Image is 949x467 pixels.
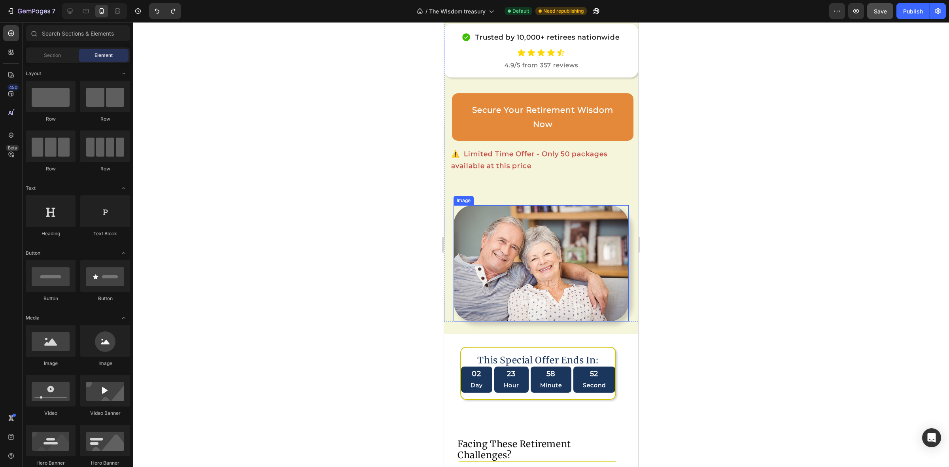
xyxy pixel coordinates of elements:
button: Publish [896,3,930,19]
button: Save [867,3,893,19]
div: Text Block [80,230,130,237]
div: Heading [26,230,76,237]
span: Element [95,52,113,59]
span: Toggle open [117,67,130,80]
span: Section [44,52,61,59]
div: Image [26,360,76,367]
button: 7 [3,3,59,19]
span: Layout [26,70,41,77]
span: Toggle open [117,182,130,195]
input: Search Sections & Elements [26,25,130,41]
div: Open Intercom Messenger [922,428,941,447]
div: Row [80,165,130,172]
span: Media [26,314,40,321]
div: Hero Banner [80,459,130,467]
div: Publish [903,7,923,15]
div: Beta [6,145,19,151]
span: Default [512,8,529,15]
div: Video Banner [80,410,130,417]
div: Row [26,115,76,123]
span: Toggle open [117,312,130,324]
iframe: Design area [444,22,638,467]
span: Button [26,250,40,257]
span: Need republishing [543,8,584,15]
div: Row [26,165,76,172]
div: Button [80,295,130,302]
div: Button [26,295,76,302]
div: 450 [8,84,19,91]
span: The Wisdom treasury [429,7,486,15]
div: Video [26,410,76,417]
span: Text [26,185,36,192]
p: 7 [52,6,55,16]
div: Hero Banner [26,459,76,467]
div: Undo/Redo [149,3,181,19]
span: Toggle open [117,247,130,259]
div: Image [80,360,130,367]
div: Row [80,115,130,123]
span: / [425,7,427,15]
span: Save [874,8,887,15]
